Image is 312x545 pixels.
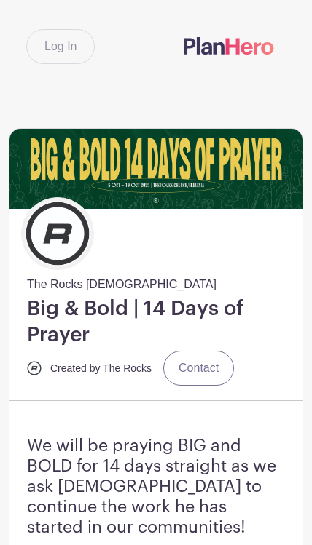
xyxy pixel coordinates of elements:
[27,361,42,375] img: Icon%20Logo_B.jpg
[27,436,285,538] h3: We will be praying BIG and BOLD for 14 days straight as we ask [DEMOGRAPHIC_DATA] to continue the...
[9,129,303,209] img: Big&Bold%2014%20Days%20of%20Prayer_Header.png
[184,37,274,55] img: logo-507f7623f17ff9eddc593b1ce0a138ce2505c220e1c5a4e2b4648c50719b7d32.svg
[163,351,234,386] a: Contact
[26,29,95,64] a: Log In
[25,201,90,266] img: Icon%20Logo_B.jpg
[27,296,291,348] h1: Big & Bold | 14 Days of Prayer
[27,270,217,293] span: The Rocks [DEMOGRAPHIC_DATA]
[50,362,152,374] small: Created by The Rocks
